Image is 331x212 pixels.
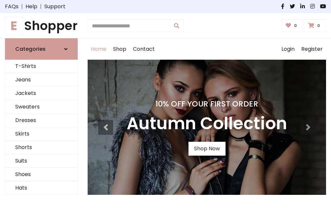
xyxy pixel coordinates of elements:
[19,3,25,11] span: |
[5,127,77,141] a: Skirts
[5,3,19,11] a: FAQs
[5,87,77,100] a: Jackets
[5,168,77,181] a: Shoes
[110,39,130,60] a: Shop
[130,39,158,60] a: Contact
[292,23,299,29] span: 0
[44,3,65,11] a: Support
[25,3,37,11] a: Help
[5,73,77,87] a: Jeans
[304,19,326,32] a: 0
[188,142,226,156] a: Shop Now
[5,141,77,154] a: Shorts
[298,39,326,60] a: Register
[281,19,303,32] a: 0
[5,17,23,35] span: E
[88,39,110,60] a: Home
[15,46,46,52] h6: Categories
[5,18,78,33] a: EShopper
[278,39,298,60] a: Login
[315,23,322,29] span: 0
[5,38,78,60] a: Categories
[5,154,77,168] a: Suits
[5,181,77,195] a: Hats
[5,18,78,33] h1: Shopper
[5,100,77,114] a: Sweaters
[127,99,287,108] h4: 10% Off Your First Order
[5,114,77,127] a: Dresses
[127,114,287,134] h3: Autumn Collection
[5,60,77,73] a: T-Shirts
[37,3,44,11] span: |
